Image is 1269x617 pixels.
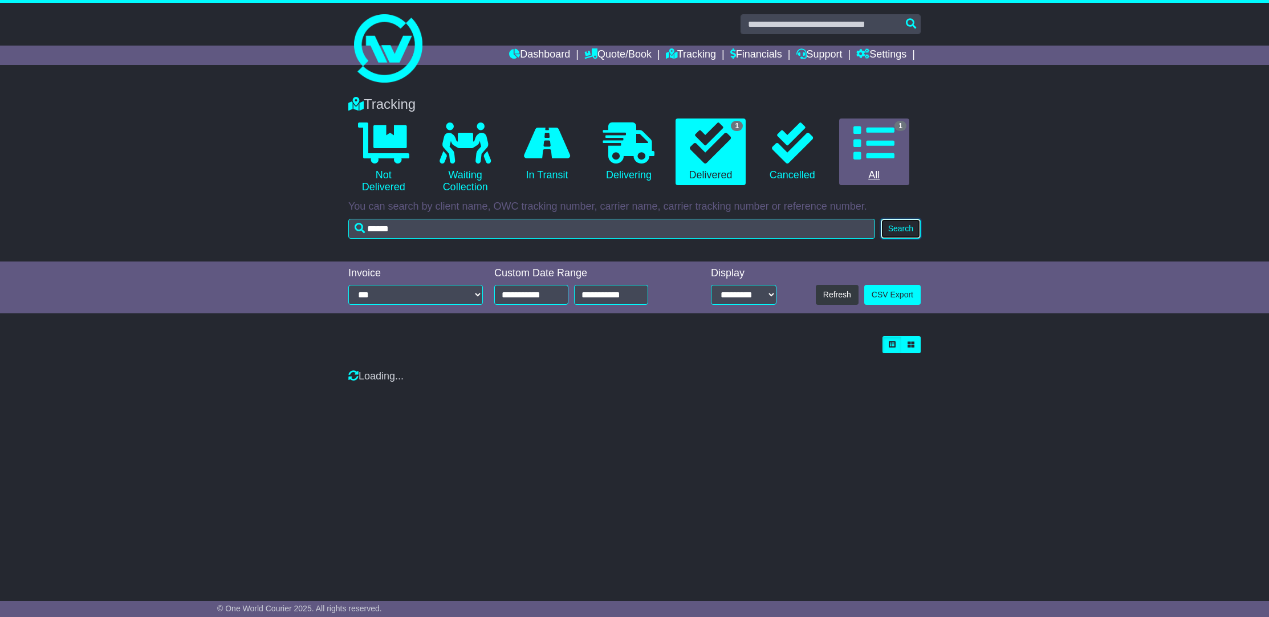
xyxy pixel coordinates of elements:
[730,46,782,65] a: Financials
[430,119,500,198] a: Waiting Collection
[816,285,859,305] button: Refresh
[711,267,776,280] div: Display
[593,119,664,186] a: Delivering
[796,46,843,65] a: Support
[856,46,906,65] a: Settings
[348,119,418,198] a: Not Delivered
[348,370,921,383] div: Loading...
[343,96,926,113] div: Tracking
[509,46,570,65] a: Dashboard
[348,267,483,280] div: Invoice
[217,604,382,613] span: © One World Courier 2025. All rights reserved.
[676,119,746,186] a: 1 Delivered
[731,121,743,131] span: 1
[348,201,921,213] p: You can search by client name, OWC tracking number, carrier name, carrier tracking number or refe...
[839,119,909,186] a: 1 All
[864,285,921,305] a: CSV Export
[894,121,906,131] span: 1
[512,119,582,186] a: In Transit
[494,267,677,280] div: Custom Date Range
[881,219,921,239] button: Search
[584,46,652,65] a: Quote/Book
[666,46,716,65] a: Tracking
[757,119,827,186] a: Cancelled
